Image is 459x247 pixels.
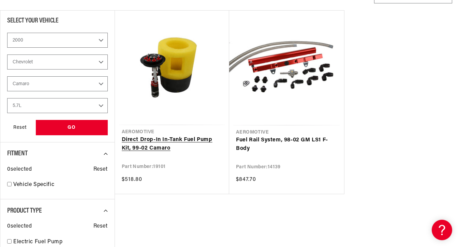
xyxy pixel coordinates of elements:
[122,136,223,153] a: Direct Drop-In In-Tank Fuel Pump Kit, 99-02 Camaro
[7,55,108,70] select: Make
[7,120,32,135] div: Reset
[7,207,42,214] span: Product Type
[7,165,32,174] span: 0 selected
[7,33,108,48] select: Year
[7,150,27,157] span: Fitment
[7,98,108,113] select: Engine
[13,238,108,247] a: Electric Fuel Pump
[7,222,32,231] span: 0 selected
[36,120,108,135] div: GO
[13,181,108,189] a: Vehicle Specific
[93,222,108,231] span: Reset
[7,17,108,26] div: Select Your Vehicle
[7,76,108,91] select: Model
[93,165,108,174] span: Reset
[236,136,337,153] a: Fuel Rail System, 98-02 GM LS1 F-Body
